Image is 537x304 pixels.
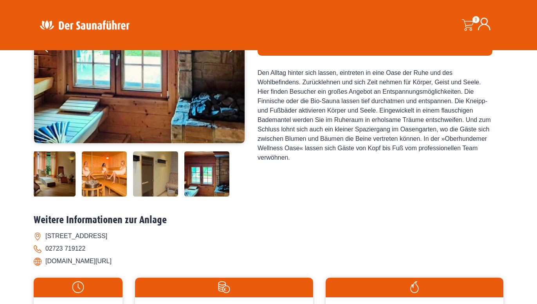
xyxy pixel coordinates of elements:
li: [STREET_ADDRESS] [34,230,503,242]
span: 0 [472,16,479,23]
img: Uhr-weiss.svg [38,281,119,293]
li: 02723 719122 [34,242,503,255]
li: [DOMAIN_NAME][URL] [34,255,503,268]
h2: Weitere Informationen zur Anlage [34,214,503,226]
img: Flamme-weiss.svg [330,281,499,293]
img: Preise-weiss.svg [139,281,309,293]
div: Den Alltag hinter sich lassen, eintreten in eine Oase der Ruhe und des Wohlbefindens. Zurücklehne... [258,68,492,162]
